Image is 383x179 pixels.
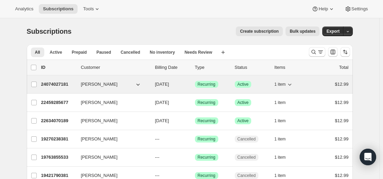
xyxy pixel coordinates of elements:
[79,4,105,14] button: Tools
[286,27,320,36] button: Bulk updates
[235,64,269,71] p: Status
[77,134,146,145] button: [PERSON_NAME]
[275,98,293,107] button: 1 item
[41,172,76,179] p: 19421790381
[335,82,349,87] span: $12.99
[41,154,76,161] p: 19763855533
[335,136,349,141] span: $12.99
[335,118,349,123] span: $12.99
[335,155,349,160] span: $12.99
[41,117,76,124] p: 22634070189
[41,99,76,106] p: 22459285677
[155,136,160,141] span: ---
[81,64,150,71] p: Customer
[198,82,216,87] span: Recurring
[237,136,256,142] span: Cancelled
[41,64,349,71] div: IDCustomerBilling DateTypeStatusItemsTotal
[155,118,169,123] span: [DATE]
[290,29,315,34] span: Bulk updates
[41,152,349,162] div: 19763855533[PERSON_NAME]---SuccessRecurringCancelled1 item$12.99
[275,80,293,89] button: 1 item
[237,155,256,160] span: Cancelled
[41,80,349,89] div: 24074027181[PERSON_NAME][DATE]SuccessRecurringSuccessActive1 item$12.99
[237,82,249,87] span: Active
[322,27,344,36] button: Export
[155,100,169,105] span: [DATE]
[81,81,118,88] span: [PERSON_NAME]
[77,97,146,108] button: [PERSON_NAME]
[41,98,349,107] div: 22459285677[PERSON_NAME][DATE]SuccessRecurringSuccessActive1 item$12.99
[236,27,283,36] button: Create subscription
[81,99,118,106] span: [PERSON_NAME]
[340,4,372,14] button: Settings
[155,173,160,178] span: ---
[41,116,349,126] div: 22634070189[PERSON_NAME][DATE]SuccessRecurringSuccessActive1 item$12.99
[155,155,160,160] span: ---
[275,64,309,71] div: Items
[309,47,325,57] button: Search and filter results
[275,134,293,144] button: 1 item
[340,47,350,57] button: Sort the results
[41,81,76,88] p: 24074027181
[198,136,216,142] span: Recurring
[275,152,293,162] button: 1 item
[275,155,286,160] span: 1 item
[351,6,368,12] span: Settings
[81,154,118,161] span: [PERSON_NAME]
[237,173,256,178] span: Cancelled
[275,118,286,124] span: 1 item
[77,152,146,163] button: [PERSON_NAME]
[81,117,118,124] span: [PERSON_NAME]
[121,50,140,55] span: Cancelled
[237,118,249,124] span: Active
[150,50,175,55] span: No inventory
[240,29,279,34] span: Create subscription
[335,100,349,105] span: $12.99
[339,64,348,71] p: Total
[41,134,349,144] div: 19270238381[PERSON_NAME]---SuccessRecurringCancelled1 item$12.99
[15,6,33,12] span: Analytics
[155,64,189,71] p: Billing Date
[275,100,286,105] span: 1 item
[83,6,94,12] span: Tools
[81,172,118,179] span: [PERSON_NAME]
[218,48,229,57] button: Create new view
[50,50,62,55] span: Active
[41,64,76,71] p: ID
[237,100,249,105] span: Active
[198,118,216,124] span: Recurring
[307,4,339,14] button: Help
[43,6,73,12] span: Subscriptions
[39,4,78,14] button: Subscriptions
[198,173,216,178] span: Recurring
[27,28,72,35] span: Subscriptions
[41,136,76,143] p: 19270238381
[155,82,169,87] span: [DATE]
[275,173,286,178] span: 1 item
[185,50,212,55] span: Needs Review
[72,50,87,55] span: Prepaid
[335,173,349,178] span: $12.99
[198,155,216,160] span: Recurring
[328,47,338,57] button: Customize table column order and visibility
[35,50,40,55] span: All
[96,50,111,55] span: Paused
[81,136,118,143] span: [PERSON_NAME]
[77,115,146,126] button: [PERSON_NAME]
[318,6,328,12] span: Help
[77,79,146,90] button: [PERSON_NAME]
[360,149,376,165] div: Open Intercom Messenger
[275,82,286,87] span: 1 item
[326,29,339,34] span: Export
[198,100,216,105] span: Recurring
[275,116,293,126] button: 1 item
[11,4,37,14] button: Analytics
[195,64,229,71] div: Type
[275,136,286,142] span: 1 item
